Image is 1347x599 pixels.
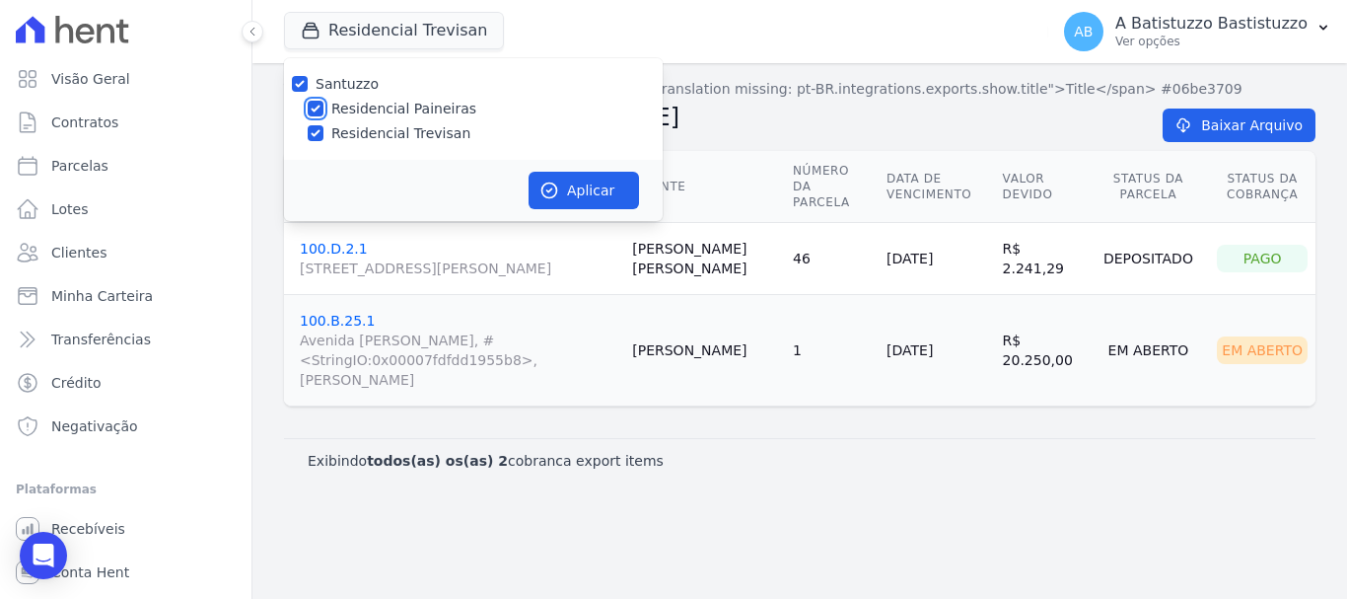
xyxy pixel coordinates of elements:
[51,330,151,349] span: Transferências
[879,151,995,223] th: Data de Vencimento
[879,223,995,295] td: [DATE]
[51,286,153,306] span: Minha Carteira
[995,295,1088,407] td: R$ 20.250,00
[8,363,244,403] a: Crédito
[51,69,130,89] span: Visão Geral
[308,451,664,471] p: Exibindo cobranca export items
[8,553,244,592] a: Conta Hent
[51,416,138,436] span: Negativação
[785,223,879,295] td: 46
[284,79,1315,100] nav: Breadcrumb
[1115,14,1308,34] p: A Batistuzzo Bastistuzzo
[16,478,236,501] div: Plataformas
[8,509,244,549] a: Recebíveis
[300,241,616,278] a: 100.D.2.1[STREET_ADDRESS][PERSON_NAME]
[51,112,118,132] span: Contratos
[300,331,616,390] span: Avenida [PERSON_NAME], #<StringIO:0x00007fdfdd1955b8>, [PERSON_NAME]
[1209,151,1315,223] th: Status da Cobrança
[1074,25,1093,38] span: AB
[8,189,244,229] a: Lotes
[316,76,379,92] label: Santuzzo
[1217,245,1308,272] div: Pago
[8,407,244,446] a: Negativação
[1048,4,1347,59] button: AB A Batistuzzo Bastistuzzo Ver opções
[20,532,67,579] div: Open Intercom Messenger
[8,233,244,272] a: Clientes
[1096,245,1202,272] div: Depositado
[785,295,879,407] td: 1
[51,243,106,262] span: Clientes
[284,12,504,49] button: Residencial Trevisan
[367,453,508,469] b: todos(as) os(as) 2
[51,562,129,582] span: Conta Hent
[1163,109,1315,142] a: Baixar Arquivo
[8,276,244,316] a: Minha Carteira
[300,313,616,390] a: 100.B.25.1Avenida [PERSON_NAME], #<StringIO:0x00007fdfdd1955b8>, [PERSON_NAME]
[51,519,125,539] span: Recebíveis
[284,100,1131,135] h2: Exportação de Retorno:
[51,199,89,219] span: Lotes
[529,172,639,209] button: Aplicar
[624,151,785,223] th: Cliente
[331,123,470,144] label: Residencial Trevisan
[300,259,616,278] span: [STREET_ADDRESS][PERSON_NAME]
[1217,337,1308,364] div: Em Aberto
[8,146,244,186] a: Parcelas
[879,295,995,407] td: [DATE]
[995,223,1088,295] td: R$ 2.241,29
[8,103,244,142] a: Contratos
[624,223,785,295] td: [PERSON_NAME] [PERSON_NAME]
[995,151,1088,223] th: Valor devido
[785,151,879,223] th: Número da Parcela
[8,59,244,99] a: Visão Geral
[365,79,1242,100] a: <span class="translation_missing" title="translation missing: pt-BR.integrations.exports.show.tit...
[8,320,244,359] a: Transferências
[51,373,102,393] span: Crédito
[331,99,476,119] label: Residencial Paineiras
[51,156,108,176] span: Parcelas
[1088,151,1210,223] th: Status da Parcela
[1115,34,1308,49] p: Ver opções
[1096,337,1202,364] div: Em Aberto
[624,295,785,407] td: [PERSON_NAME]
